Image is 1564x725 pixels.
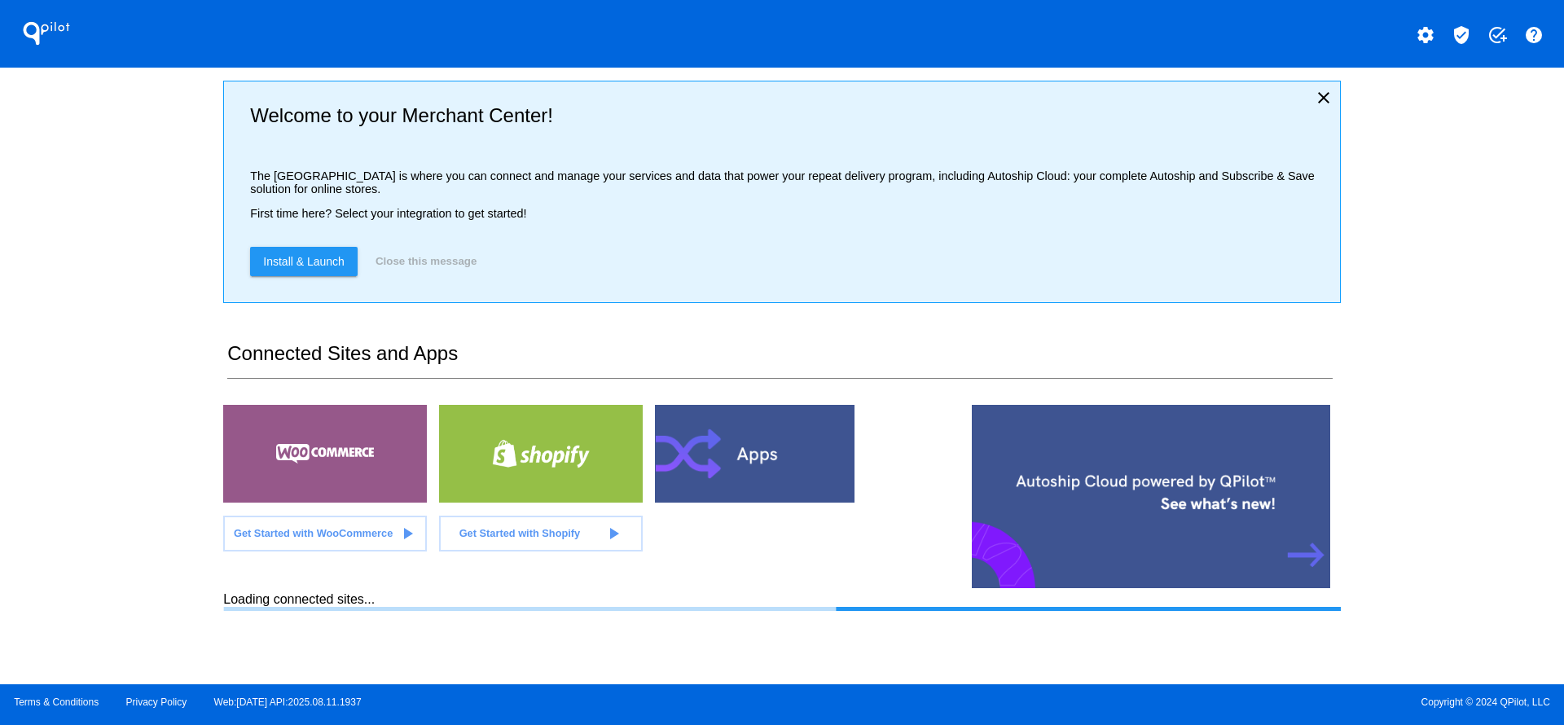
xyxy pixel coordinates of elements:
a: Get Started with WooCommerce [223,516,427,551]
p: The [GEOGRAPHIC_DATA] is where you can connect and manage your services and data that power your ... [250,169,1326,196]
p: First time here? Select your integration to get started! [250,207,1326,220]
span: Copyright © 2024 QPilot, LLC [796,696,1550,708]
span: Get Started with Shopify [459,527,581,539]
mat-icon: play_arrow [398,524,417,543]
h2: Connected Sites and Apps [227,342,1332,379]
button: Close this message [371,247,481,276]
a: Install & Launch [250,247,358,276]
a: Get Started with Shopify [439,516,643,551]
mat-icon: settings [1416,25,1435,45]
mat-icon: close [1314,88,1333,108]
mat-icon: help [1524,25,1544,45]
a: Terms & Conditions [14,696,99,708]
mat-icon: play_arrow [604,524,623,543]
mat-icon: add_task [1487,25,1507,45]
span: Get Started with WooCommerce [234,527,393,539]
h2: Welcome to your Merchant Center! [250,104,1326,127]
h1: QPilot [14,17,79,50]
div: Loading connected sites... [223,592,1340,611]
span: Install & Launch [263,255,345,268]
a: Privacy Policy [126,696,187,708]
a: Web:[DATE] API:2025.08.11.1937 [214,696,362,708]
mat-icon: verified_user [1452,25,1471,45]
